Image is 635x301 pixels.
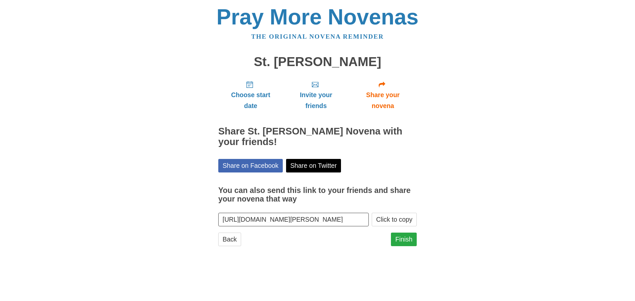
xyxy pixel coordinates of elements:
[218,55,417,69] h1: St. [PERSON_NAME]
[218,186,417,203] h3: You can also send this link to your friends and share your novena that way
[372,213,417,226] button: Click to copy
[356,90,410,111] span: Share your novena
[218,126,417,147] h2: Share St. [PERSON_NAME] Novena with your friends!
[290,90,342,111] span: Invite your friends
[218,75,283,115] a: Choose start date
[218,233,241,246] a: Back
[225,90,276,111] span: Choose start date
[286,159,341,172] a: Share on Twitter
[218,159,283,172] a: Share on Facebook
[391,233,417,246] a: Finish
[217,5,419,29] a: Pray More Novenas
[349,75,417,115] a: Share your novena
[283,75,349,115] a: Invite your friends
[251,33,384,40] a: The original novena reminder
